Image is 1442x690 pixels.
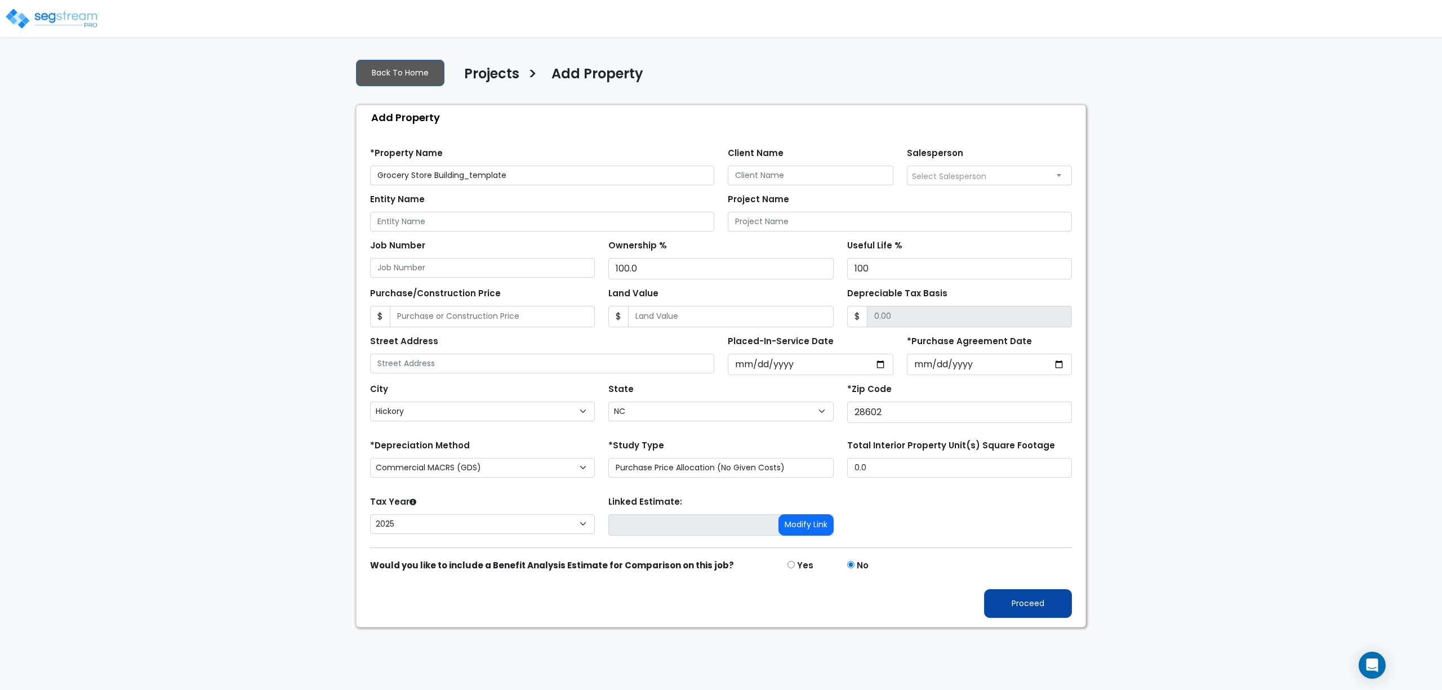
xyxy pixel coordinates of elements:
label: Project Name [728,193,789,206]
label: *Zip Code [847,383,892,396]
input: Purchase or Construction Price [390,306,595,327]
label: Ownership % [608,239,667,252]
input: Property Name [370,166,714,185]
input: Zip Code [847,402,1072,423]
label: Tax Year [370,496,416,509]
label: *Purchase Agreement Date [907,335,1032,348]
label: Client Name [728,147,784,160]
label: Purchase/Construction Price [370,287,501,300]
strong: Would you like to include a Benefit Analysis Estimate for Comparison on this job? [370,559,734,571]
label: Total Interior Property Unit(s) Square Footage [847,439,1055,452]
label: Depreciable Tax Basis [847,287,947,300]
button: Modify Link [778,514,834,536]
span: Select Salesperson [912,171,986,182]
label: Land Value [608,287,658,300]
input: Purchase Date [907,354,1072,375]
span: $ [370,306,390,327]
input: 0.00 [867,306,1072,327]
div: Add Property [362,105,1085,130]
label: *Property Name [370,147,443,160]
label: No [857,559,869,572]
label: Yes [797,559,813,572]
input: Entity Name [370,212,714,232]
input: Useful Life % [847,258,1072,279]
label: Street Address [370,335,438,348]
label: *Depreciation Method [370,439,470,452]
label: Linked Estimate: [608,496,682,509]
input: Project Name [728,212,1072,232]
input: Job Number [370,258,595,278]
input: Land Value [628,306,833,327]
input: total square foot [847,458,1072,478]
a: Projects [456,66,519,90]
label: Salesperson [907,147,963,160]
label: City [370,383,388,396]
h3: > [528,65,537,87]
label: Entity Name [370,193,425,206]
h4: Projects [464,66,519,85]
button: Proceed [984,589,1072,618]
label: Placed-In-Service Date [728,335,834,348]
label: Useful Life % [847,239,902,252]
label: Job Number [370,239,425,252]
h4: Add Property [551,66,643,85]
input: Ownership % [608,258,833,279]
input: Client Name [728,166,893,185]
a: Add Property [543,66,643,90]
label: *Study Type [608,439,664,452]
div: Open Intercom Messenger [1359,652,1386,679]
a: Back To Home [356,60,444,86]
span: $ [608,306,629,327]
span: $ [847,306,867,327]
input: Street Address [370,354,714,373]
img: logo_pro_r.png [5,7,100,30]
label: State [608,383,634,396]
